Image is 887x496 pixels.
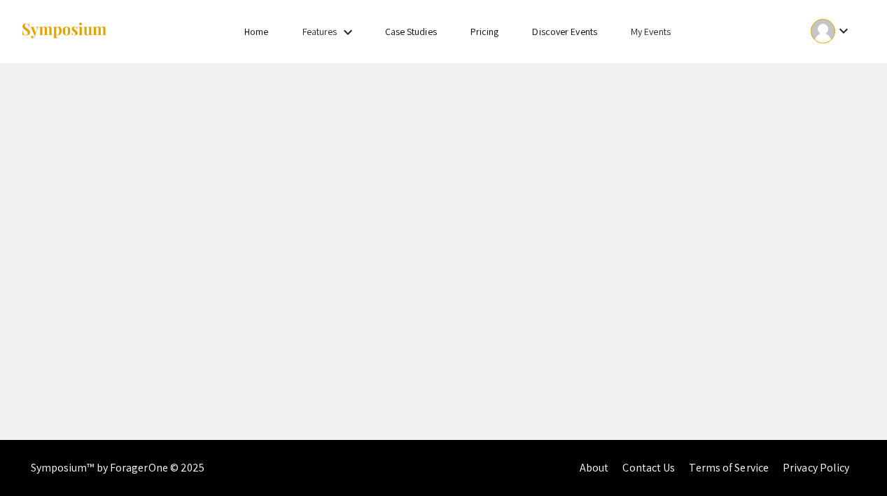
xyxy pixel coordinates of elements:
[796,15,867,47] button: Expand account dropdown
[532,25,597,38] a: Discover Events
[244,25,268,38] a: Home
[783,460,849,475] a: Privacy Policy
[835,22,852,39] mat-icon: Expand account dropdown
[580,460,609,475] a: About
[631,25,671,38] a: My Events
[340,24,356,41] mat-icon: Expand Features list
[302,25,337,38] a: Features
[470,25,499,38] a: Pricing
[689,460,769,475] a: Terms of Service
[385,25,437,38] a: Case Studies
[20,22,108,41] img: Symposium by ForagerOne
[622,460,675,475] a: Contact Us
[31,440,205,496] div: Symposium™ by ForagerOne © 2025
